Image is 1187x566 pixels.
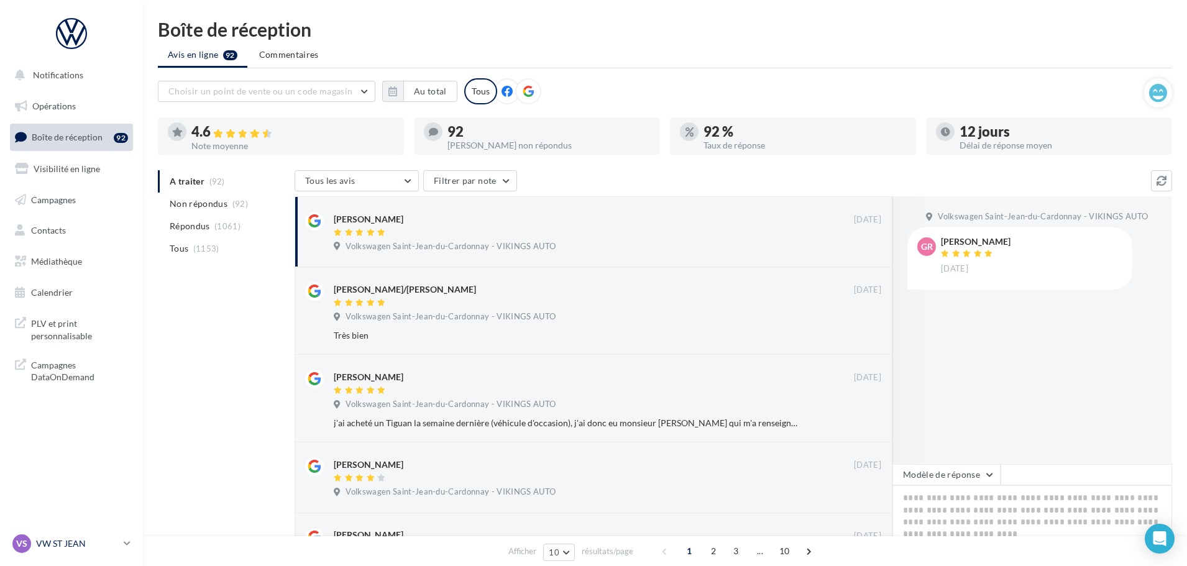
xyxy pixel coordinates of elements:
a: Campagnes DataOnDemand [7,352,135,388]
button: Au total [382,81,457,102]
div: [PERSON_NAME] [334,529,403,541]
button: Au total [403,81,457,102]
div: [PERSON_NAME] [941,237,1011,246]
span: Contacts [31,225,66,235]
span: 1 [679,541,699,561]
a: Calendrier [7,280,135,306]
div: 4.6 [191,125,394,139]
span: Visibilité en ligne [34,163,100,174]
span: Campagnes [31,194,76,204]
span: Volkswagen Saint-Jean-du-Cardonnay - VIKINGS AUTO [346,486,556,498]
div: 92 [447,125,650,139]
div: Délai de réponse moyen [960,141,1162,150]
span: Calendrier [31,287,73,298]
span: Répondus [170,220,210,232]
button: Filtrer par note [423,170,517,191]
div: Boîte de réception [158,20,1172,39]
div: Taux de réponse [703,141,906,150]
span: [DATE] [854,285,881,296]
a: Opérations [7,93,135,119]
a: PLV et print personnalisable [7,310,135,347]
span: Gr [921,240,933,253]
div: [PERSON_NAME]/[PERSON_NAME] [334,283,476,296]
div: j'ai acheté un Tiguan la semaine dernière (véhicule d'occasion), j'ai donc eu monsieur [PERSON_NA... [334,417,800,429]
div: 12 jours [960,125,1162,139]
span: 2 [703,541,723,561]
div: [PERSON_NAME] [334,371,403,383]
span: [DATE] [854,531,881,542]
button: Notifications [7,62,131,88]
span: (1061) [214,221,241,231]
button: Modèle de réponse [892,464,1001,485]
div: Tous [464,78,497,104]
span: 10 [774,541,795,561]
span: VS [16,537,27,550]
button: 10 [543,544,575,561]
span: résultats/page [582,545,633,557]
span: Campagnes DataOnDemand [31,357,128,383]
span: Afficher [508,545,536,557]
button: Tous les avis [295,170,419,191]
a: Campagnes [7,187,135,213]
span: [DATE] [854,372,881,383]
span: [DATE] [854,460,881,471]
span: Boîte de réception [32,132,103,142]
span: (1153) [193,244,219,253]
span: [DATE] [941,263,968,275]
span: PLV et print personnalisable [31,315,128,342]
span: Commentaires [259,48,319,61]
span: Volkswagen Saint-Jean-du-Cardonnay - VIKINGS AUTO [938,211,1148,222]
a: Visibilité en ligne [7,156,135,182]
span: [DATE] [854,214,881,226]
a: Médiathèque [7,249,135,275]
span: Tous les avis [305,175,355,186]
div: 92 [114,133,128,143]
span: Opérations [32,101,76,111]
div: [PERSON_NAME] non répondus [447,141,650,150]
div: Très bien [334,329,800,342]
span: Volkswagen Saint-Jean-du-Cardonnay - VIKINGS AUTO [346,399,556,410]
span: 10 [549,547,559,557]
div: 92 % [703,125,906,139]
div: Note moyenne [191,142,394,150]
span: 3 [726,541,746,561]
p: VW ST JEAN [36,537,119,550]
span: Volkswagen Saint-Jean-du-Cardonnay - VIKINGS AUTO [346,241,556,252]
span: Tous [170,242,188,255]
span: Non répondus [170,198,227,210]
div: Open Intercom Messenger [1145,524,1175,554]
span: Volkswagen Saint-Jean-du-Cardonnay - VIKINGS AUTO [346,311,556,322]
a: Contacts [7,217,135,244]
a: VS VW ST JEAN [10,532,133,555]
div: [PERSON_NAME] [334,213,403,226]
span: (92) [232,199,248,209]
span: ... [750,541,770,561]
div: [PERSON_NAME] [334,459,403,471]
button: Choisir un point de vente ou un code magasin [158,81,375,102]
a: Boîte de réception92 [7,124,135,150]
span: Choisir un point de vente ou un code magasin [168,86,352,96]
span: Notifications [33,70,83,80]
span: Médiathèque [31,256,82,267]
